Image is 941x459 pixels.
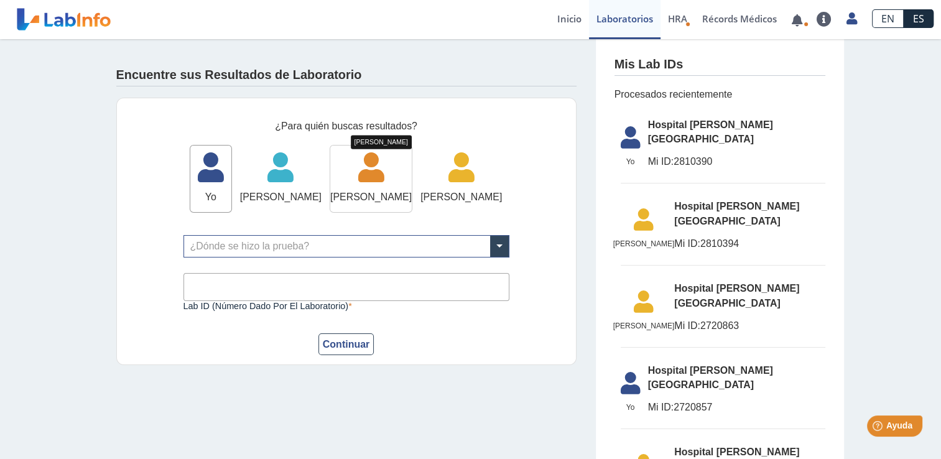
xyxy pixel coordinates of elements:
[330,190,412,205] span: [PERSON_NAME]
[648,156,674,167] span: Mi ID:
[614,57,684,72] h4: Mis Lab IDs
[351,136,412,149] div: [PERSON_NAME]
[872,9,904,28] a: EN
[674,320,700,331] span: Mi ID:
[648,154,825,169] span: 2810390
[674,281,825,311] span: Hospital [PERSON_NAME][GEOGRAPHIC_DATA]
[240,190,322,205] span: [PERSON_NAME]
[674,236,825,251] span: 2810394
[613,402,648,413] span: Yo
[183,119,509,134] div: ¿Para quién buscas resultados?
[613,156,648,167] span: Yo
[674,238,700,249] span: Mi ID:
[674,318,825,333] span: 2720863
[183,301,509,311] label: Lab ID (número dado por el laboratorio)
[116,68,362,83] h4: Encuentre sus Resultados de Laboratorio
[613,238,675,249] span: [PERSON_NAME]
[420,190,502,205] span: [PERSON_NAME]
[648,363,825,393] span: Hospital [PERSON_NAME][GEOGRAPHIC_DATA]
[904,9,934,28] a: ES
[614,87,825,102] span: Procesados recientemente
[613,320,675,331] span: [PERSON_NAME]
[674,199,825,229] span: Hospital [PERSON_NAME][GEOGRAPHIC_DATA]
[830,410,927,445] iframe: Help widget launcher
[318,333,374,355] button: Continuar
[648,400,825,415] span: 2720857
[648,118,825,147] span: Hospital [PERSON_NAME][GEOGRAPHIC_DATA]
[648,402,674,412] span: Mi ID:
[190,190,231,205] span: Yo
[668,12,687,25] span: HRA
